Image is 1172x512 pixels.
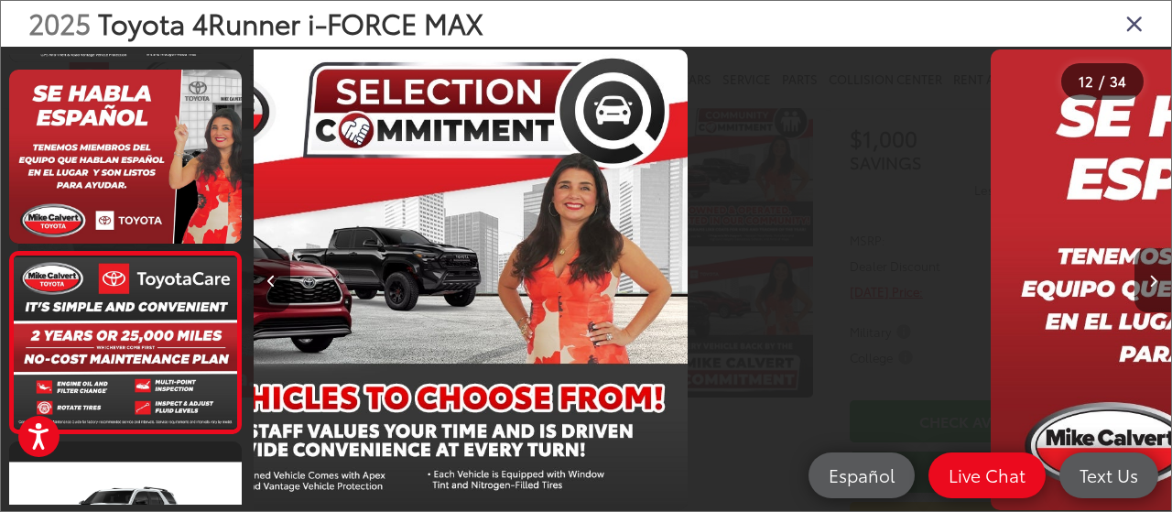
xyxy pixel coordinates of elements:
[28,3,91,42] span: 2025
[1125,11,1144,35] i: Close gallery
[1070,463,1147,486] span: Text Us
[98,3,483,42] span: Toyota 4Runner i-FORCE MAX
[12,257,239,428] img: 2025 Toyota 4Runner i-FORCE MAX TRD Pro
[254,248,290,312] button: Previous image
[939,463,1035,486] span: Live Chat
[928,452,1046,498] a: Live Chat
[1134,248,1171,312] button: Next image
[1097,75,1106,88] span: /
[6,68,244,245] img: 2025 Toyota 4Runner i-FORCE MAX TRD Pro
[819,463,904,486] span: Español
[1059,452,1158,498] a: Text Us
[1110,71,1126,91] span: 34
[1079,71,1093,91] span: 12
[808,452,915,498] a: Español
